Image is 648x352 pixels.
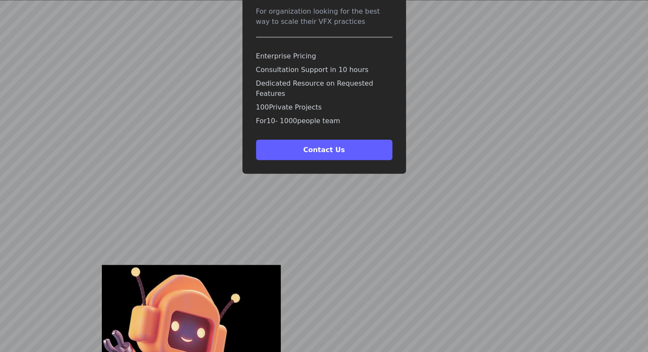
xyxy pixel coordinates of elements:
[256,116,392,126] p: For 10 - 1000 people team
[256,78,392,99] p: Dedicated Resource on Requested Features
[256,6,392,27] div: For organization looking for the best way to scale their VFX practices
[256,140,392,160] button: Contact Us
[256,65,392,75] p: Consultation Support in 10 hours
[256,102,392,113] p: 100 Private Projects
[256,51,392,61] p: Enterprise Pricing
[256,146,392,154] a: Contact Us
